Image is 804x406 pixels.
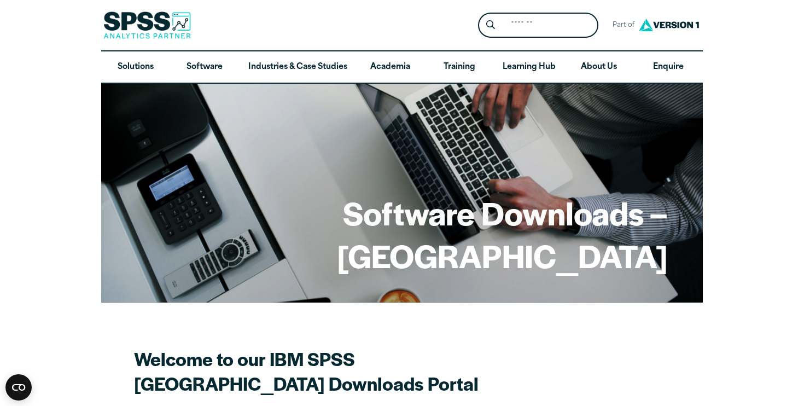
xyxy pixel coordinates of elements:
a: Training [425,51,494,83]
img: Version1 Logo [636,15,702,35]
a: Learning Hub [494,51,564,83]
form: Site Header Search Form [478,13,598,38]
img: SPSS Analytics Partner [103,11,191,39]
a: About Us [564,51,633,83]
h1: Software Downloads – [GEOGRAPHIC_DATA] [136,192,668,276]
span: Part of [607,18,636,33]
a: Enquire [634,51,703,83]
a: Industries & Case Studies [240,51,356,83]
button: Search magnifying glass icon [481,15,501,36]
a: Academia [356,51,425,83]
a: Solutions [101,51,170,83]
svg: Search magnifying glass icon [486,20,495,30]
nav: Desktop version of site main menu [101,51,703,83]
h2: Welcome to our IBM SPSS [GEOGRAPHIC_DATA] Downloads Portal [134,346,517,396]
a: Software [170,51,239,83]
button: Open CMP widget [5,374,32,401]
